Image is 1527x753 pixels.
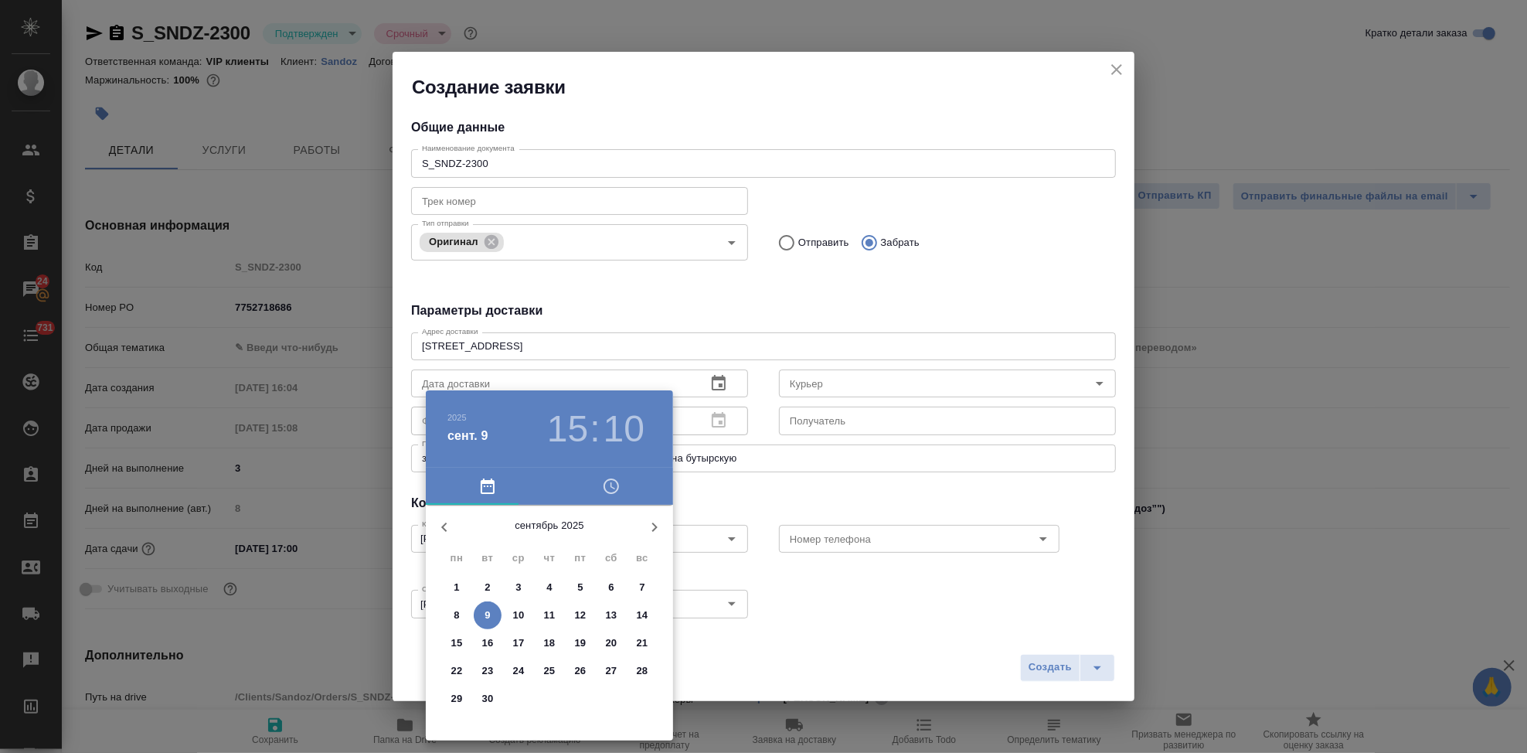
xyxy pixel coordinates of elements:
button: 27 [597,657,625,685]
button: 25 [536,657,563,685]
button: 5 [566,574,594,601]
button: 2 [474,574,502,601]
button: 30 [474,685,502,713]
button: 10 [505,601,532,629]
p: 6 [608,580,614,595]
p: 19 [575,635,587,651]
p: 20 [606,635,617,651]
span: ср [505,550,532,566]
p: 27 [606,663,617,679]
p: 17 [513,635,525,651]
button: 11 [536,601,563,629]
span: вс [628,550,656,566]
p: 12 [575,608,587,623]
button: 15 [443,629,471,657]
button: 8 [443,601,471,629]
button: 9 [474,601,502,629]
button: 7 [628,574,656,601]
p: 7 [639,580,644,595]
button: 21 [628,629,656,657]
p: 1 [454,580,459,595]
span: сб [597,550,625,566]
p: 10 [513,608,525,623]
button: 14 [628,601,656,629]
p: 30 [482,691,494,707]
button: 1 [443,574,471,601]
p: 28 [637,663,648,679]
p: 22 [451,663,463,679]
p: 14 [637,608,648,623]
p: 5 [577,580,583,595]
p: 23 [482,663,494,679]
p: 11 [544,608,556,623]
button: 15 [547,407,588,451]
button: 29 [443,685,471,713]
p: 18 [544,635,556,651]
p: 24 [513,663,525,679]
p: 29 [451,691,463,707]
span: вт [474,550,502,566]
button: 18 [536,629,563,657]
p: 4 [546,580,552,595]
p: 21 [637,635,648,651]
button: 28 [628,657,656,685]
p: 25 [544,663,556,679]
h3: : [590,407,600,451]
button: 20 [597,629,625,657]
p: 3 [515,580,521,595]
p: 16 [482,635,494,651]
button: 10 [604,407,644,451]
p: 15 [451,635,463,651]
button: 19 [566,629,594,657]
button: 17 [505,629,532,657]
span: чт [536,550,563,566]
button: сент. 9 [447,427,488,445]
button: 24 [505,657,532,685]
p: 2 [485,580,490,595]
span: пн [443,550,471,566]
button: 26 [566,657,594,685]
span: пт [566,550,594,566]
button: 12 [566,601,594,629]
button: 2025 [447,413,467,422]
p: 26 [575,663,587,679]
button: 22 [443,657,471,685]
button: 16 [474,629,502,657]
button: 13 [597,601,625,629]
p: 13 [606,608,617,623]
button: 4 [536,574,563,601]
p: сентябрь 2025 [463,518,636,533]
button: 3 [505,574,532,601]
button: 6 [597,574,625,601]
p: 9 [485,608,490,623]
p: 8 [454,608,459,623]
button: 23 [474,657,502,685]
